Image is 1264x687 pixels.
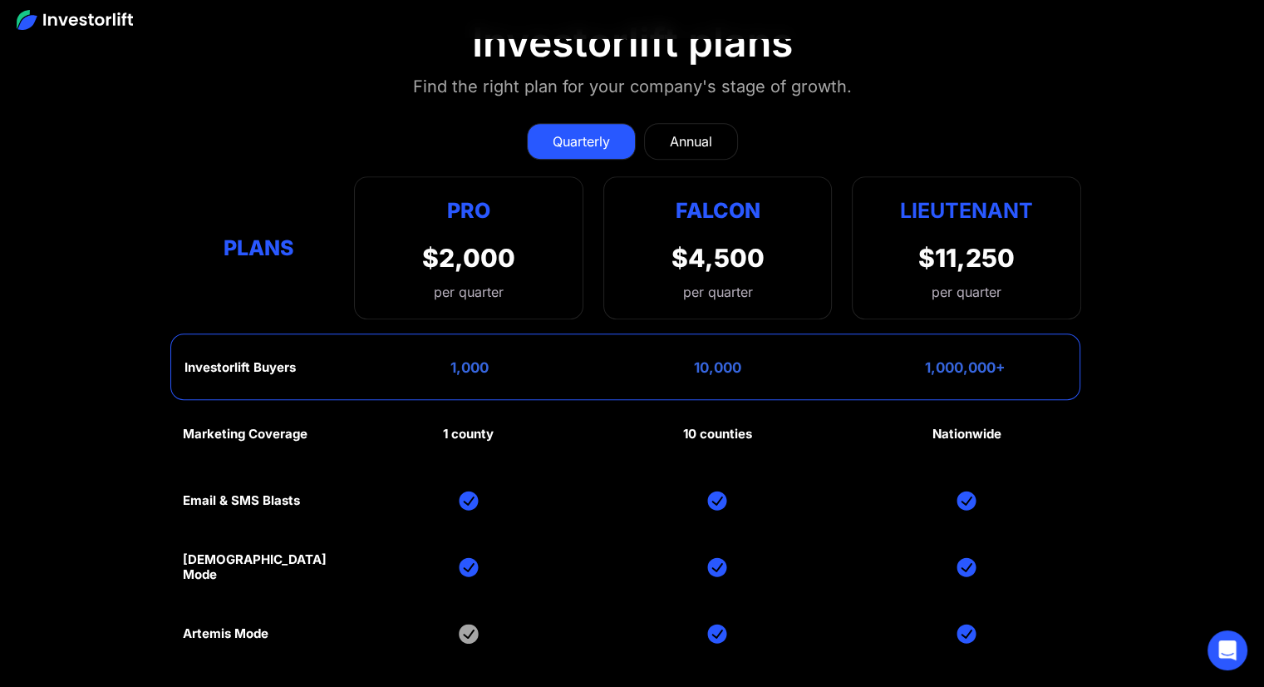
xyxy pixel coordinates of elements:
[183,232,334,264] div: Plans
[683,427,752,442] div: 10 counties
[422,194,515,226] div: Pro
[183,493,300,508] div: Email & SMS Blasts
[932,282,1001,302] div: per quarter
[472,18,793,67] div: Investorlift plans
[422,243,515,273] div: $2,000
[443,427,494,442] div: 1 county
[450,359,489,376] div: 1,000
[925,359,1006,376] div: 1,000,000+
[183,552,334,582] div: [DEMOGRAPHIC_DATA] Mode
[932,427,1001,442] div: Nationwide
[1207,630,1247,670] div: Open Intercom Messenger
[671,243,764,273] div: $4,500
[900,198,1033,223] strong: Lieutenant
[694,359,741,376] div: 10,000
[670,131,712,151] div: Annual
[183,427,307,442] div: Marketing Coverage
[553,131,610,151] div: Quarterly
[183,626,268,641] div: Artemis Mode
[422,282,515,302] div: per quarter
[918,243,1015,273] div: $11,250
[413,73,852,100] div: Find the right plan for your company's stage of growth.
[184,360,296,375] div: Investorlift Buyers
[675,194,760,226] div: Falcon
[682,282,752,302] div: per quarter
